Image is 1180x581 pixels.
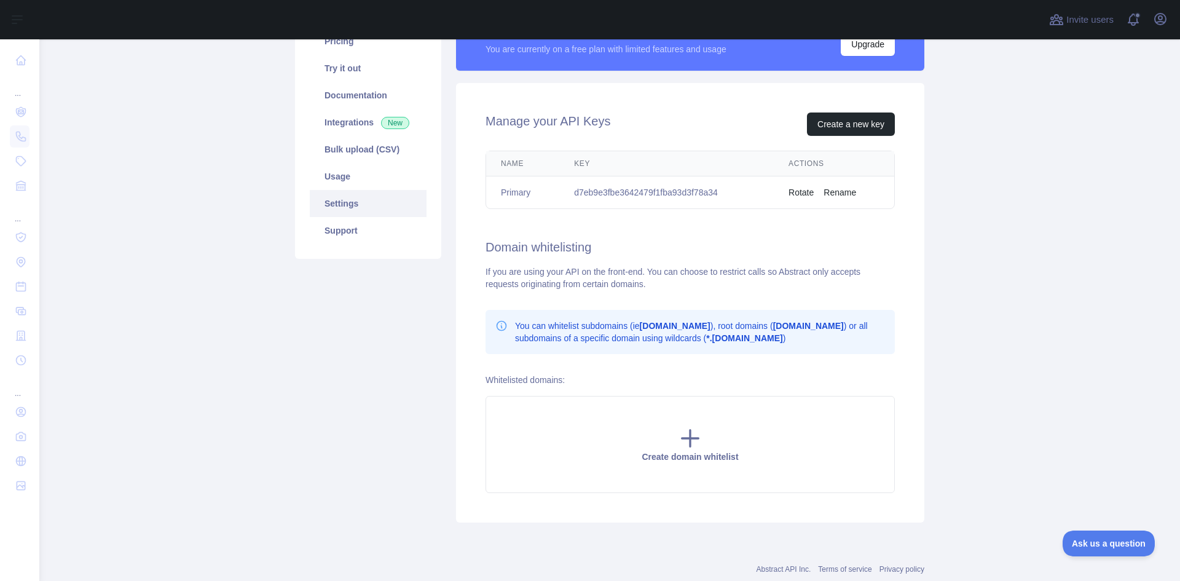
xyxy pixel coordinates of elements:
div: ... [10,74,29,98]
p: You can whitelist subdomains (ie ), root domains ( ) or all subdomains of a specific domain using... [515,320,885,344]
td: d7eb9e3fbe3642479f1fba93d3f78a34 [559,176,774,209]
div: You are currently on a free plan with limited features and usage [486,43,726,55]
b: *.[DOMAIN_NAME] [706,333,782,343]
a: Bulk upload (CSV) [310,136,427,163]
a: Try it out [310,55,427,82]
button: Create a new key [807,113,895,136]
a: Privacy policy [879,565,924,574]
a: Support [310,217,427,244]
b: [DOMAIN_NAME] [640,321,710,331]
a: Settings [310,190,427,217]
div: ... [10,374,29,398]
td: Primary [486,176,559,209]
span: Invite users [1066,13,1114,27]
span: New [381,117,409,129]
th: Name [486,151,559,176]
a: Abstract API Inc. [757,565,811,574]
a: Usage [310,163,427,190]
h2: Manage your API Keys [486,113,610,136]
a: Pricing [310,28,427,55]
b: [DOMAIN_NAME] [773,321,844,331]
th: Actions [774,151,894,176]
iframe: Toggle Customer Support [1063,531,1155,556]
div: If you are using your API on the front-end. You can choose to restrict calls so Abstract only acc... [486,266,895,290]
button: Rotate [789,186,814,199]
a: Documentation [310,82,427,109]
button: Rename [824,186,856,199]
label: Whitelisted domains: [486,375,565,385]
button: Upgrade [841,33,895,56]
span: Create domain whitelist [642,452,738,462]
th: Key [559,151,774,176]
a: Terms of service [818,565,871,574]
div: ... [10,199,29,224]
h2: Domain whitelisting [486,239,895,256]
button: Invite users [1047,10,1116,30]
a: Integrations New [310,109,427,136]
